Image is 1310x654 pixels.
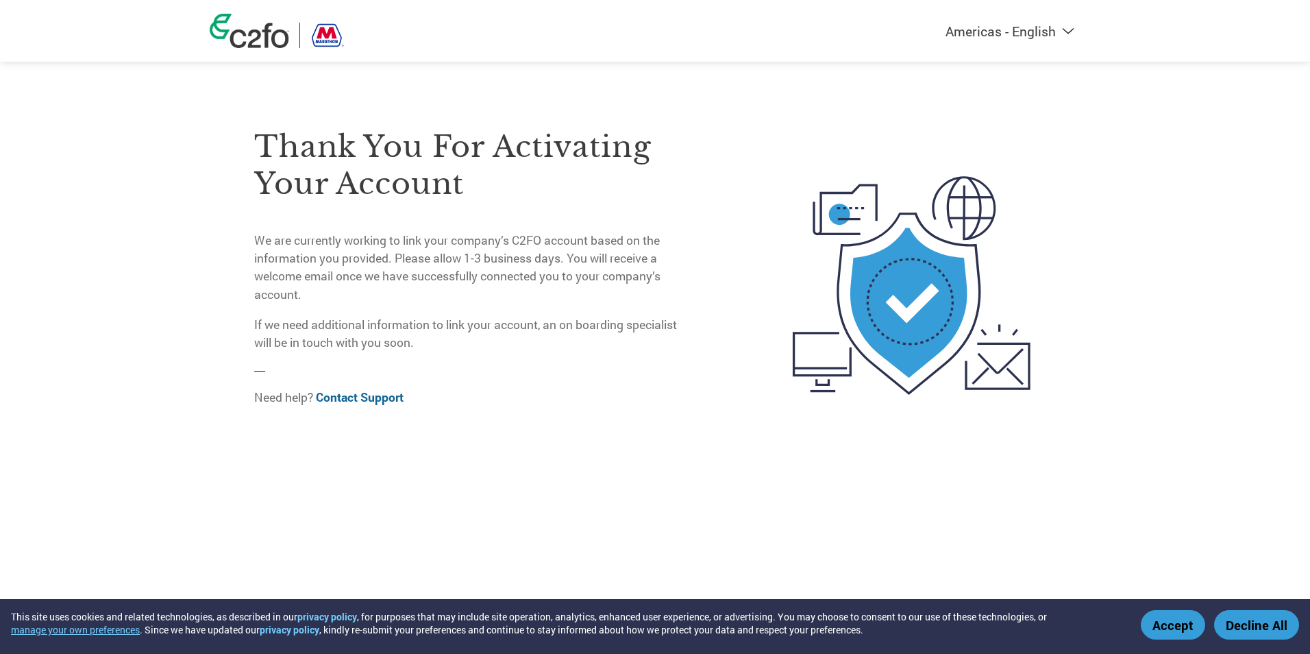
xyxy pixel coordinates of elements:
a: privacy policy [297,610,357,623]
p: We are currently working to link your company’s C2FO account based on the information you provide... [254,232,687,304]
button: Decline All [1214,610,1299,640]
p: If we need additional information to link your account, an on boarding specialist will be in touc... [254,316,687,352]
div: — [254,99,687,419]
button: manage your own preferences [11,623,140,636]
img: c2fo logo [210,14,289,48]
a: Contact Support [316,389,404,405]
p: Need help? [254,389,687,407]
img: activated [767,99,1056,472]
img: Marathon Petroleum [310,23,344,48]
a: privacy policy [260,623,319,636]
button: Accept [1141,610,1205,640]
h3: Thank you for activating your account [254,128,687,202]
div: This site uses cookies and related technologies, as described in our , for purposes that may incl... [11,610,1121,636]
